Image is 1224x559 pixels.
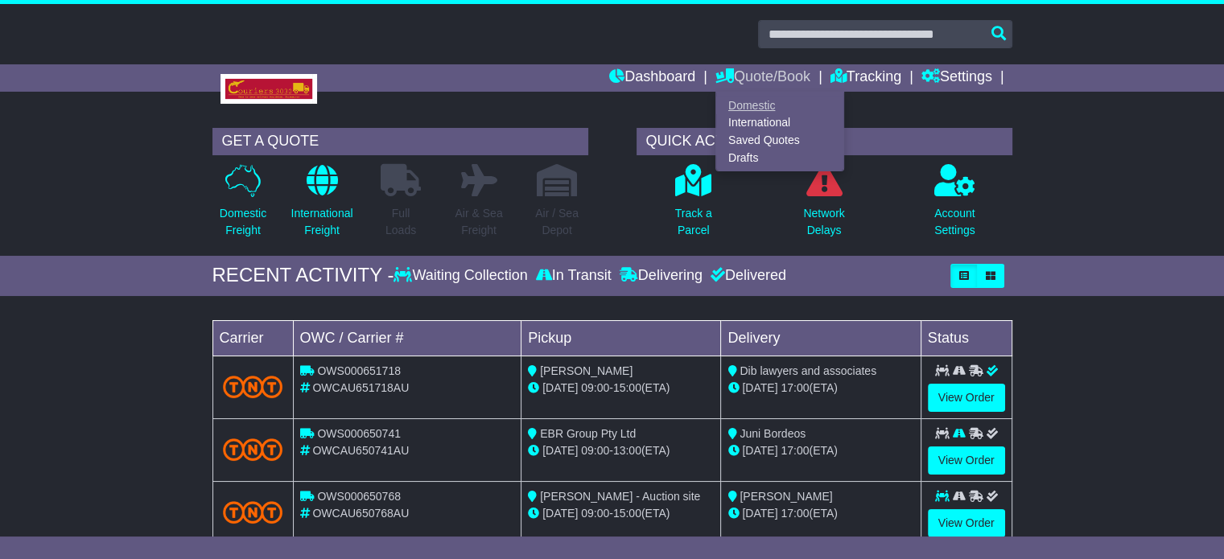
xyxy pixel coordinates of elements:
[781,444,809,457] span: 17:00
[223,438,283,460] img: TNT_Domestic.png
[674,163,713,248] a: Track aParcel
[742,444,777,457] span: [DATE]
[528,505,714,522] div: - (ETA)
[535,205,579,239] p: Air / Sea Depot
[803,205,844,239] p: Network Delays
[532,267,616,285] div: In Transit
[727,380,913,397] div: (ETA)
[317,364,401,377] span: OWS000651718
[528,380,714,397] div: - (ETA)
[542,507,578,520] span: [DATE]
[455,205,502,239] p: Air & Sea Freight
[220,205,266,239] p: Domestic Freight
[716,97,843,114] a: Domestic
[933,163,976,248] a: AccountSettings
[742,381,777,394] span: [DATE]
[291,205,352,239] p: International Freight
[740,427,806,440] span: Juni Bordeos
[716,114,843,132] a: International
[721,320,921,356] td: Delivery
[830,64,901,92] a: Tracking
[223,501,283,523] img: TNT_Domestic.png
[219,163,267,248] a: DomesticFreight
[542,444,578,457] span: [DATE]
[727,505,913,522] div: (ETA)
[802,163,845,248] a: NetworkDelays
[290,163,353,248] a: InternationalFreight
[212,128,588,155] div: GET A QUOTE
[528,442,714,459] div: - (ETA)
[613,381,641,394] span: 15:00
[934,205,975,239] p: Account Settings
[781,381,809,394] span: 17:00
[928,509,1005,537] a: View Order
[715,92,844,171] div: Quote/Book
[921,64,992,92] a: Settings
[542,381,578,394] span: [DATE]
[521,320,721,356] td: Pickup
[928,384,1005,412] a: View Order
[727,442,913,459] div: (ETA)
[381,205,421,239] p: Full Loads
[707,267,786,285] div: Delivered
[312,381,409,394] span: OWCAU651718AU
[637,128,1012,155] div: QUICK ACTIONS
[212,320,293,356] td: Carrier
[581,444,609,457] span: 09:00
[581,507,609,520] span: 09:00
[921,320,1012,356] td: Status
[716,132,843,150] a: Saved Quotes
[212,264,394,287] div: RECENT ACTIVITY -
[781,507,809,520] span: 17:00
[540,427,636,440] span: EBR Group Pty Ltd
[740,490,832,503] span: [PERSON_NAME]
[616,267,707,285] div: Delivering
[223,376,283,397] img: TNT_Domestic.png
[394,267,531,285] div: Waiting Collection
[675,205,712,239] p: Track a Parcel
[540,490,700,503] span: [PERSON_NAME] - Auction site
[312,507,409,520] span: OWCAU650768AU
[317,427,401,440] span: OWS000650741
[317,490,401,503] span: OWS000650768
[716,149,843,166] a: Drafts
[715,64,810,92] a: Quote/Book
[540,364,633,377] span: [PERSON_NAME]
[740,364,876,377] span: Dib lawyers and associates
[928,446,1005,475] a: View Order
[581,381,609,394] span: 09:00
[312,444,409,457] span: OWCAU650741AU
[742,507,777,520] span: [DATE]
[613,507,641,520] span: 15:00
[609,64,695,92] a: Dashboard
[613,444,641,457] span: 13:00
[293,320,521,356] td: OWC / Carrier #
